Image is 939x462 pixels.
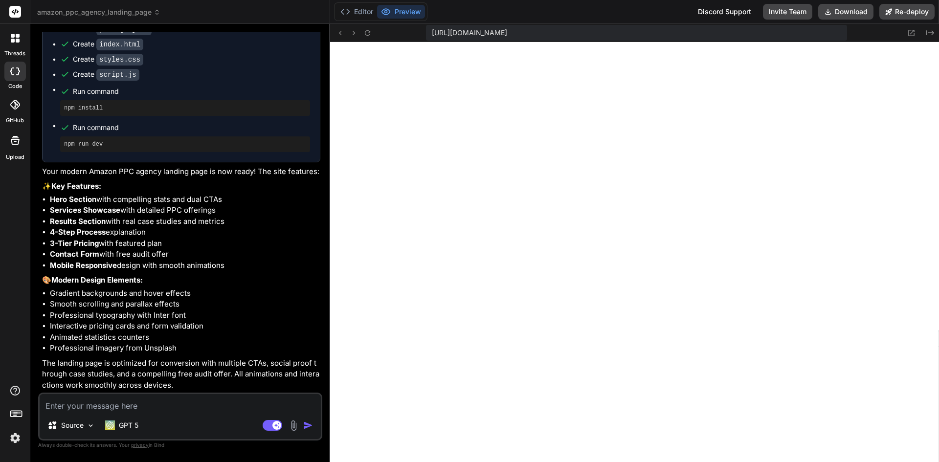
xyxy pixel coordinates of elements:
[73,24,152,34] div: Create
[50,343,320,354] li: Professional imagery from Unsplash
[432,28,507,38] span: [URL][DOMAIN_NAME]
[50,249,320,260] li: with free audit offer
[4,49,25,58] label: threads
[50,194,320,205] li: with compelling stats and dual CTAs
[50,216,320,227] li: with real case studies and metrics
[7,430,23,446] img: settings
[42,181,320,192] p: ✨
[119,420,138,430] p: GPT 5
[6,153,24,161] label: Upload
[50,238,320,249] li: with featured plan
[50,227,320,238] li: explanation
[131,442,149,448] span: privacy
[50,321,320,332] li: Interactive pricing cards and form validation
[377,5,425,19] button: Preview
[50,261,117,270] strong: Mobile Responsive
[73,123,310,132] span: Run command
[42,275,320,286] p: 🎨
[73,87,310,96] span: Run command
[6,116,24,125] label: GitHub
[303,420,313,430] img: icon
[37,7,160,17] span: amazon_ppc_agency_landing_page
[42,166,320,177] p: Your modern Amazon PPC agency landing page is now ready! The site features:
[51,275,143,285] strong: Modern Design Elements:
[51,181,101,191] strong: Key Features:
[61,420,84,430] p: Source
[64,140,306,148] pre: npm run dev
[50,205,320,216] li: with detailed PPC offerings
[42,358,320,391] p: The landing page is optimized for conversion with multiple CTAs, social proof through case studie...
[50,205,120,215] strong: Services Showcase
[73,69,139,80] div: Create
[50,310,320,321] li: Professional typography with Inter font
[96,69,139,81] code: script.js
[87,421,95,430] img: Pick Models
[50,249,99,259] strong: Contact Form
[38,440,322,450] p: Always double-check its answers. Your in Bind
[50,227,106,237] strong: 4-Step Process
[763,4,812,20] button: Invite Team
[879,4,935,20] button: Re-deploy
[50,239,99,248] strong: 3-Tier Pricing
[50,332,320,343] li: Animated statistics counters
[73,54,143,65] div: Create
[96,54,143,66] code: styles.css
[50,217,106,226] strong: Results Section
[818,4,873,20] button: Download
[50,260,320,271] li: design with smooth animations
[96,39,143,50] code: index.html
[64,104,306,112] pre: npm install
[288,420,299,431] img: attachment
[50,288,320,299] li: Gradient backgrounds and hover effects
[73,39,143,49] div: Create
[50,299,320,310] li: Smooth scrolling and parallax effects
[336,5,377,19] button: Editor
[50,195,96,204] strong: Hero Section
[692,4,757,20] div: Discord Support
[105,420,115,430] img: GPT 5
[8,82,22,90] label: code
[330,42,939,462] iframe: Preview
